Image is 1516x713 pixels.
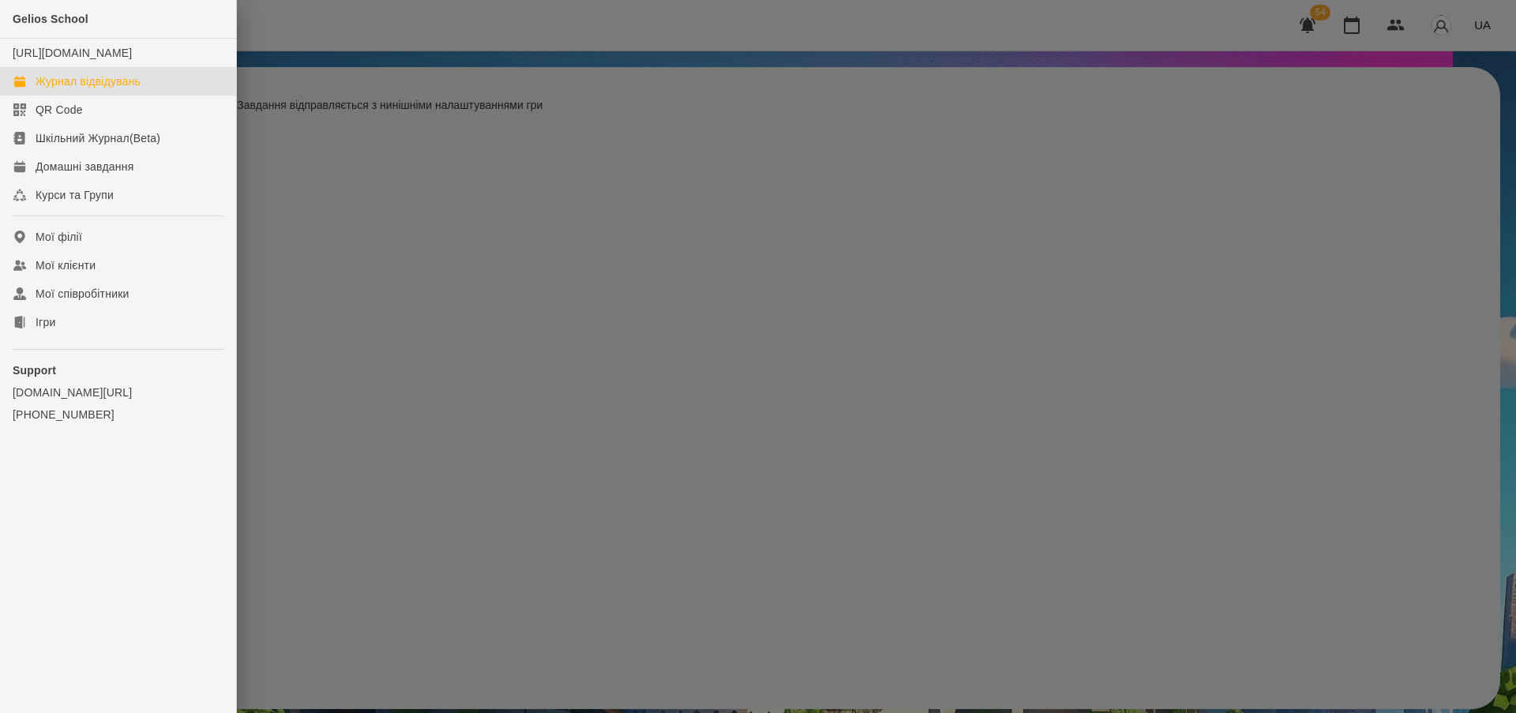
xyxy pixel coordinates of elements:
div: Мої співробітники [36,286,129,302]
p: Support [13,362,223,378]
a: [PHONE_NUMBER] [13,407,223,422]
a: [URL][DOMAIN_NAME] [13,47,132,59]
div: Мої філії [36,229,82,245]
span: Gelios School [13,13,88,25]
div: Ігри [36,314,55,330]
div: QR Code [36,102,83,118]
div: Мої клієнти [36,257,96,273]
div: Домашні завдання [36,159,133,174]
div: Шкільний Журнал(Beta) [36,130,160,146]
a: [DOMAIN_NAME][URL] [13,385,223,400]
div: Журнал відвідувань [36,73,141,89]
div: Курси та Групи [36,187,114,203]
